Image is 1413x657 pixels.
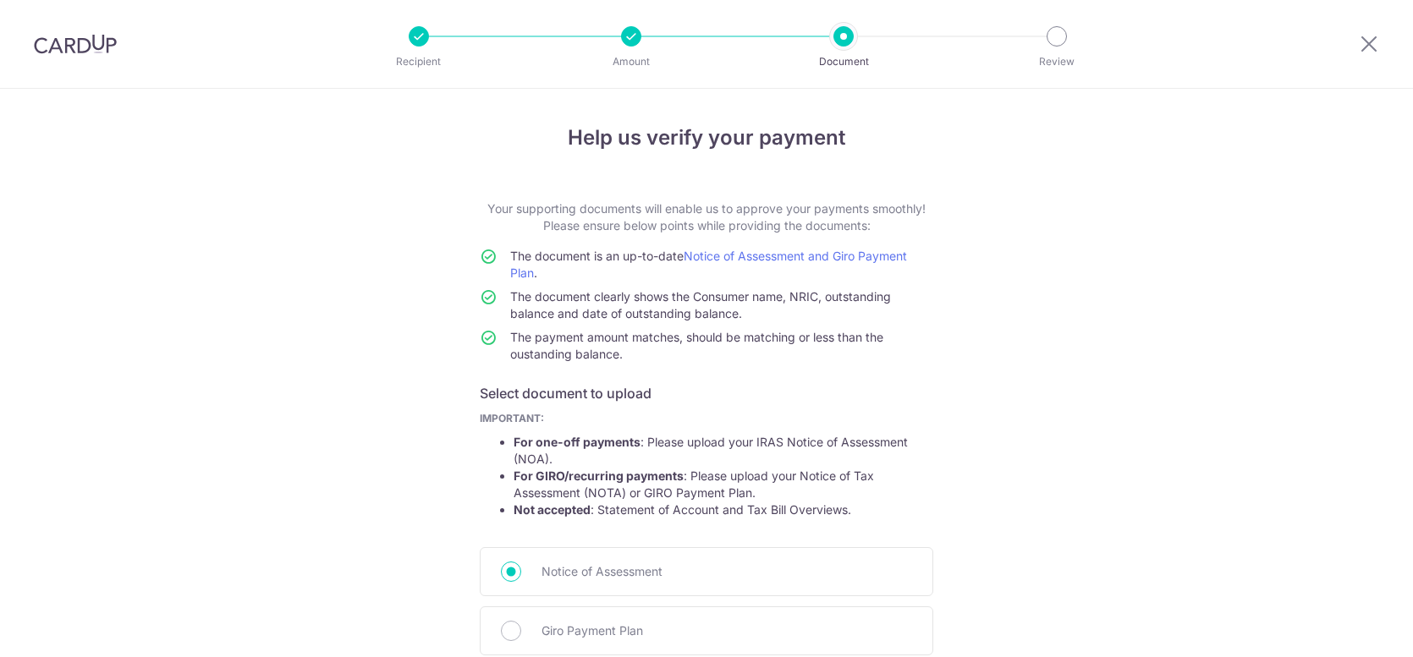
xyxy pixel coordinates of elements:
[480,123,933,153] h4: Help us verify your payment
[994,53,1119,70] p: Review
[542,621,912,641] span: Giro Payment Plan
[514,501,933,518] li: : Statement of Account and Tax Bill Overviews.
[510,330,883,361] span: The payment amount matches, should be matching or less than the oustanding balance.
[510,249,907,280] span: The document is an up-to-date .
[514,434,933,468] li: : Please upload your IRAS Notice of Assessment (NOA).
[480,383,933,403] h6: Select document to upload
[781,53,906,70] p: Document
[514,502,591,517] strong: Not accepted
[510,289,891,320] span: The document clearly shows the Consumer name, NRIC, outstanding balance and date of outstanding b...
[1305,606,1396,649] iframe: Opens a widget where you can find more information
[480,412,544,424] b: IMPORTANT:
[542,561,912,582] span: Notice of Assessment
[480,200,933,234] p: Your supporting documents will enable us to approve your payments smoothly! Please ensure below p...
[34,34,117,54] img: CardUp
[569,53,694,70] p: Amount
[514,468,933,501] li: : Please upload your Notice of Tax Assessment (NOTA) or GIRO Payment Plan.
[510,249,907,280] a: Notice of Assessment and Giro Payment Plan
[514,468,684,483] strong: For GIRO/recurring payments
[356,53,481,70] p: Recipient
[514,435,641,449] strong: For one-off payments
